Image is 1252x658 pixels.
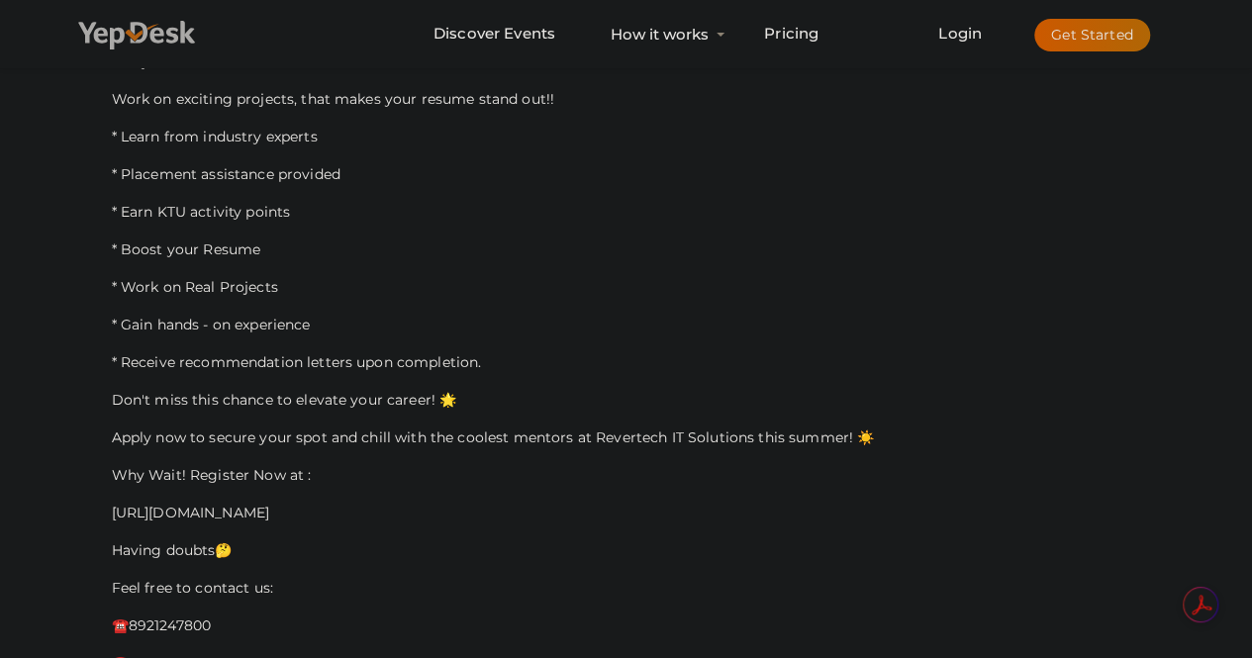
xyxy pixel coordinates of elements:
button: Get Started [1034,19,1150,51]
p: ☎️8921247800 [112,611,1141,639]
a: Pricing [764,16,819,52]
p: Why Wait! Register Now at : [112,461,1141,489]
p: * Placement assistance provided [112,160,1141,188]
p: Apply now to secure your spot and chill with the coolest mentors at Revertech IT Solutions this s... [112,423,1141,451]
button: How it works [605,16,715,52]
p: Don't miss this chance to elevate your career! 🌟 [112,386,1141,414]
p: [URL][DOMAIN_NAME] [112,499,1141,526]
p: * Earn KTU activity points [112,198,1141,226]
p: Feel free to contact us: [112,574,1141,602]
a: Discover Events [433,16,555,52]
p: * Gain hands - on experience [112,311,1141,338]
p: Work on exciting projects, that makes your resume stand out!! [112,85,1141,113]
p: Having doubts🤔 [112,536,1141,564]
p: * Receive recommendation letters upon completion. [112,348,1141,376]
a: Login [938,24,982,43]
p: * Learn from industry experts [112,123,1141,150]
p: * Boost your Resume [112,235,1141,263]
p: * Work on Real Projects [112,273,1141,301]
